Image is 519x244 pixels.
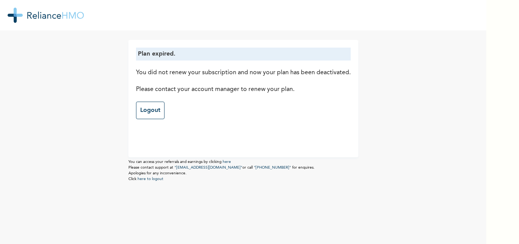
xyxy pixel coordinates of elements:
a: here [223,160,231,164]
a: "[EMAIL_ADDRESS][DOMAIN_NAME]" [174,166,242,169]
img: RelianceHMO [8,8,84,23]
p: Please contact your account manager to renew your plan. [136,85,351,94]
p: You did not renew your subscription and now your plan has been deactivated. [136,68,351,77]
p: Please contact support at or call for enquires. Apologies for any inconvenience. [128,165,358,176]
p: You can access your referrals and earnings by clicking [128,159,358,165]
a: here to logout [138,177,163,181]
a: Logout [136,102,165,119]
p: Plan expired. [138,49,349,59]
p: Click [128,176,358,182]
a: "[PHONE_NUMBER]" [254,166,291,169]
